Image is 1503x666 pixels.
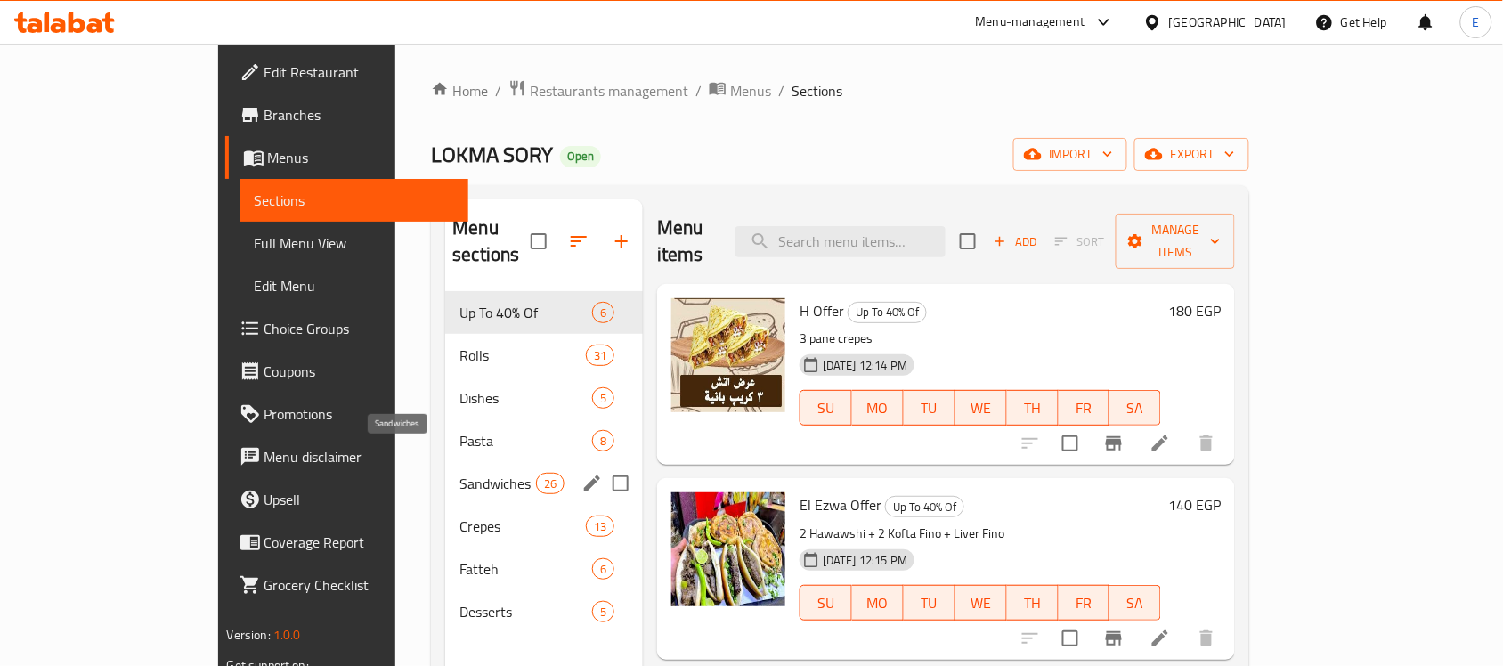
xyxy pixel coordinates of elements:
[264,61,455,83] span: Edit Restaurant
[1044,228,1116,256] span: Select section first
[1059,390,1110,426] button: FR
[816,357,914,374] span: [DATE] 12:14 PM
[459,601,592,622] div: Desserts
[495,80,501,102] li: /
[1007,585,1059,621] button: TH
[949,223,987,260] span: Select section
[1066,395,1103,421] span: FR
[557,220,600,263] span: Sort sections
[459,558,592,580] span: Fatteh
[800,523,1161,545] p: 2 Hawawshi + 2 Kofta Fino + Liver Fino
[225,564,469,606] a: Grocery Checklist
[593,561,613,578] span: 6
[445,419,643,462] div: Pasta8
[452,215,531,268] h2: Menu sections
[911,395,948,421] span: TU
[459,345,585,366] span: Rolls
[508,79,688,102] a: Restaurants management
[445,377,643,419] div: Dishes5
[445,284,643,640] nav: Menu sections
[459,387,592,409] span: Dishes
[735,226,946,257] input: search
[800,585,852,621] button: SU
[911,590,948,616] span: TU
[1149,143,1235,166] span: export
[600,220,643,263] button: Add section
[264,104,455,126] span: Branches
[987,228,1044,256] button: Add
[1116,214,1235,269] button: Manage items
[264,361,455,382] span: Coupons
[264,318,455,339] span: Choice Groups
[459,302,592,323] span: Up To 40% Of
[264,532,455,553] span: Coverage Report
[225,393,469,435] a: Promotions
[536,473,565,494] div: items
[1066,590,1103,616] span: FR
[264,403,455,425] span: Promotions
[976,12,1085,33] div: Menu-management
[1052,425,1089,462] span: Select to update
[225,478,469,521] a: Upsell
[592,601,614,622] div: items
[1150,433,1171,454] a: Edit menu item
[852,585,904,621] button: MO
[255,232,455,254] span: Full Menu View
[1109,585,1161,621] button: SA
[1059,585,1110,621] button: FR
[268,147,455,168] span: Menus
[885,496,964,517] div: Up To 40% Of
[1052,620,1089,657] span: Select to update
[225,435,469,478] a: Menu disclaimer
[273,623,301,646] span: 1.0.0
[1130,219,1221,264] span: Manage items
[1007,390,1059,426] button: TH
[1028,143,1113,166] span: import
[560,146,601,167] div: Open
[730,80,771,102] span: Menus
[849,302,926,322] span: Up To 40% Of
[800,297,844,324] span: H Offer
[586,345,614,366] div: items
[852,390,904,426] button: MO
[848,302,927,323] div: Up To 40% Of
[225,136,469,179] a: Menus
[225,93,469,136] a: Branches
[1093,617,1135,660] button: Branch-specific-item
[963,590,1000,616] span: WE
[593,390,613,407] span: 5
[255,275,455,296] span: Edit Menu
[904,585,955,621] button: TU
[560,149,601,164] span: Open
[240,264,469,307] a: Edit Menu
[991,231,1039,252] span: Add
[904,390,955,426] button: TU
[1093,422,1135,465] button: Branch-specific-item
[816,552,914,569] span: [DATE] 12:15 PM
[520,223,557,260] span: Select all sections
[255,190,455,211] span: Sections
[445,291,643,334] div: Up To 40% Of6
[1117,590,1154,616] span: SA
[225,51,469,93] a: Edit Restaurant
[445,548,643,590] div: Fatteh6
[593,433,613,450] span: 8
[264,489,455,510] span: Upsell
[459,516,585,537] span: Crepes
[264,446,455,467] span: Menu disclaimer
[431,79,1249,102] nav: breadcrumb
[530,80,688,102] span: Restaurants management
[592,302,614,323] div: items
[459,430,592,451] span: Pasta
[800,491,881,518] span: El Ezwa Offer
[431,134,553,175] span: LOKMA SORY
[592,387,614,409] div: items
[695,80,702,102] li: /
[800,328,1161,350] p: 3 pane crepes
[445,462,643,505] div: Sandwiches26edit
[886,497,963,517] span: Up To 40% Of
[1185,422,1228,465] button: delete
[1014,590,1052,616] span: TH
